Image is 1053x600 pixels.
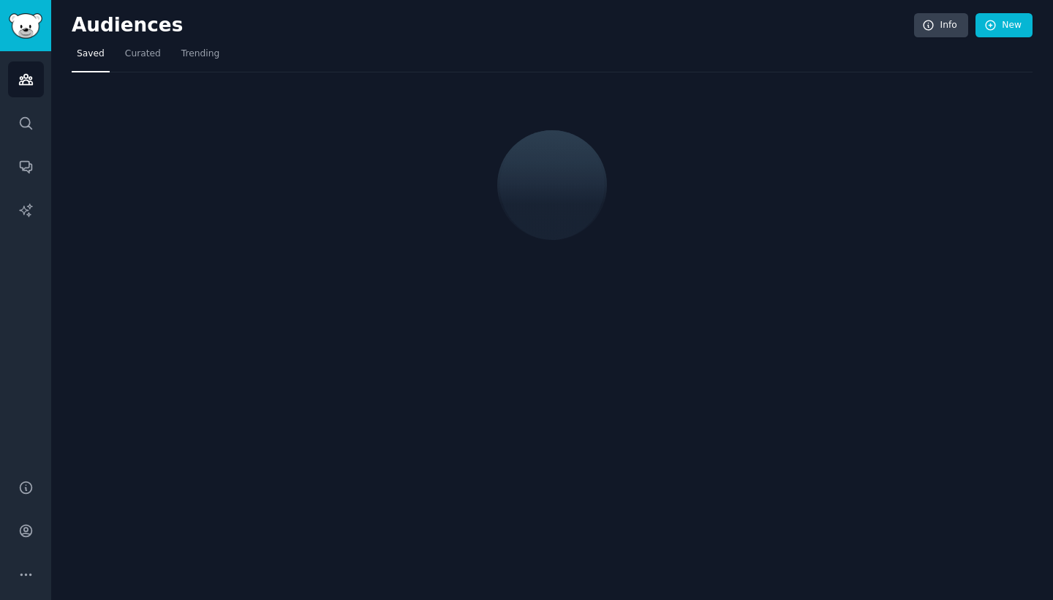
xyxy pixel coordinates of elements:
[914,13,968,38] a: Info
[120,42,166,72] a: Curated
[975,13,1033,38] a: New
[72,42,110,72] a: Saved
[77,48,105,61] span: Saved
[176,42,224,72] a: Trending
[72,14,914,37] h2: Audiences
[181,48,219,61] span: Trending
[9,13,42,39] img: GummySearch logo
[125,48,161,61] span: Curated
